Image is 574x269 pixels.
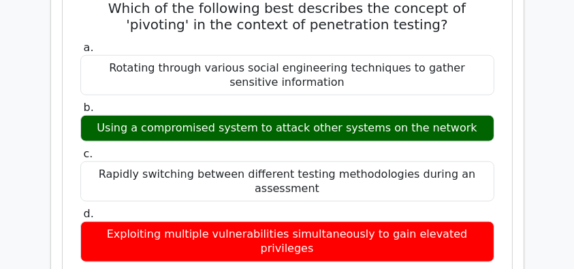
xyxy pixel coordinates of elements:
div: Exploiting multiple vulnerabilities simultaneously to gain elevated privileges [80,221,494,262]
div: Rapidly switching between different testing methodologies during an assessment [80,161,494,202]
div: Rotating through various social engineering techniques to gather sensitive information [80,55,494,96]
span: a. [84,41,94,54]
span: b. [84,101,94,114]
span: d. [84,207,94,220]
span: c. [84,147,93,160]
div: Using a compromised system to attack other systems on the network [80,115,494,142]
